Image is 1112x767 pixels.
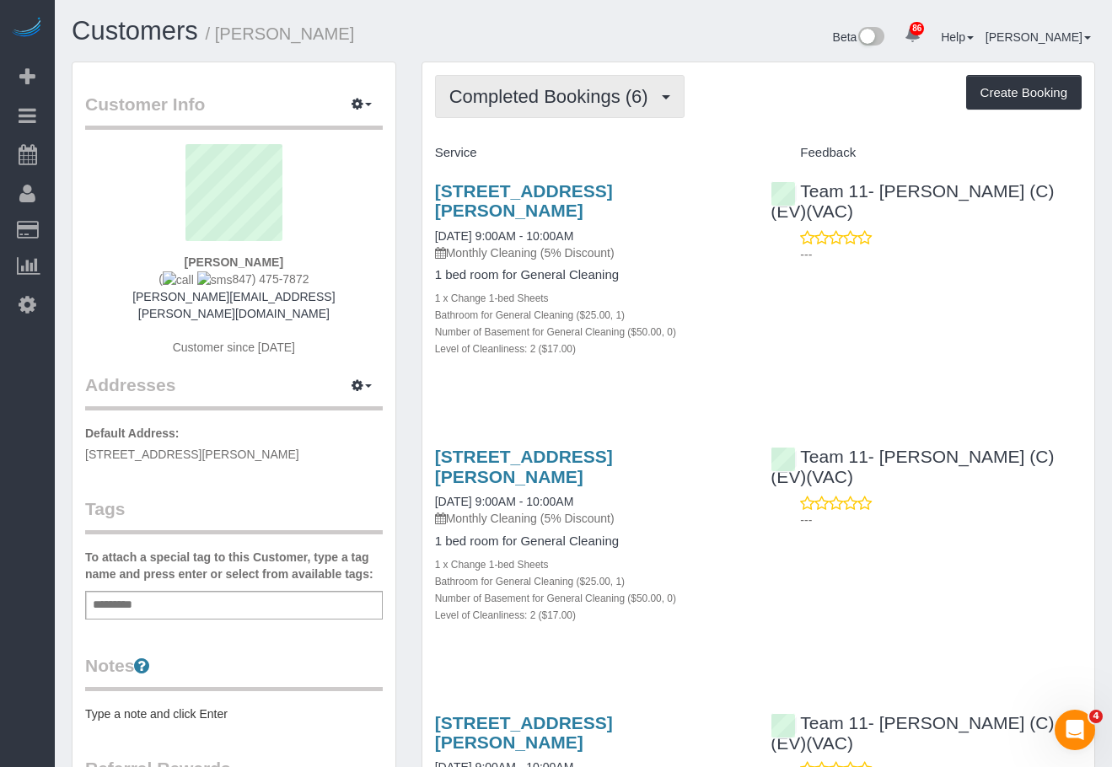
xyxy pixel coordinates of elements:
[435,713,613,752] a: [STREET_ADDRESS][PERSON_NAME]
[771,713,1054,753] a: Team 11- [PERSON_NAME] (C)(EV)(VAC)
[966,75,1082,110] button: Create Booking
[85,425,180,442] label: Default Address:
[800,246,1082,263] p: ---
[197,271,233,288] img: sms
[85,496,383,534] legend: Tags
[85,448,299,461] span: [STREET_ADDRESS][PERSON_NAME]
[771,447,1054,486] a: Team 11- [PERSON_NAME] (C)(EV)(VAC)
[206,24,355,43] small: / [PERSON_NAME]
[435,244,746,261] p: Monthly Cleaning (5% Discount)
[85,92,383,130] legend: Customer Info
[986,30,1091,44] a: [PERSON_NAME]
[449,86,657,107] span: Completed Bookings (6)
[435,292,549,304] small: 1 x Change 1-bed Sheets
[941,30,974,44] a: Help
[435,309,625,321] small: Bathroom for General Cleaning ($25.00, 1)
[435,534,746,549] h4: 1 bed room for General Cleaning
[435,268,746,282] h4: 1 bed room for General Cleaning
[1089,710,1103,723] span: 4
[910,22,924,35] span: 86
[435,75,685,118] button: Completed Bookings (6)
[85,705,383,722] pre: Type a note and click Enter
[163,271,194,288] img: call
[435,447,613,485] a: [STREET_ADDRESS][PERSON_NAME]
[435,609,576,621] small: Level of Cleanliness: 2 ($17.00)
[132,290,335,320] a: [PERSON_NAME][EMAIL_ADDRESS][PERSON_NAME][DOMAIN_NAME]
[72,16,198,46] a: Customers
[857,27,884,49] img: New interface
[800,512,1082,528] p: ---
[771,146,1082,160] h4: Feedback
[771,181,1054,221] a: Team 11- [PERSON_NAME] (C)(EV)(VAC)
[435,229,574,243] a: [DATE] 9:00AM - 10:00AM
[833,30,885,44] a: Beta
[10,17,44,40] img: Automaid Logo
[435,576,625,587] small: Bathroom for General Cleaning ($25.00, 1)
[435,146,746,160] h4: Service
[85,549,383,582] label: To attach a special tag to this Customer, type a tag name and press enter or select from availabl...
[435,495,574,508] a: [DATE] 9:00AM - 10:00AM
[1055,710,1095,750] iframe: Intercom live chat
[896,17,929,54] a: 86
[85,653,383,691] legend: Notes
[435,343,576,355] small: Level of Cleanliness: 2 ($17.00)
[435,326,676,338] small: Number of Basement for General Cleaning ($50.00, 0)
[173,341,295,354] span: Customer since [DATE]
[435,593,676,604] small: Number of Basement for General Cleaning ($50.00, 0)
[435,181,613,220] a: [STREET_ADDRESS][PERSON_NAME]
[158,272,309,286] span: ( 847) 475-7872
[435,510,746,527] p: Monthly Cleaning (5% Discount)
[435,559,549,571] small: 1 x Change 1-bed Sheets
[185,255,283,269] strong: [PERSON_NAME]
